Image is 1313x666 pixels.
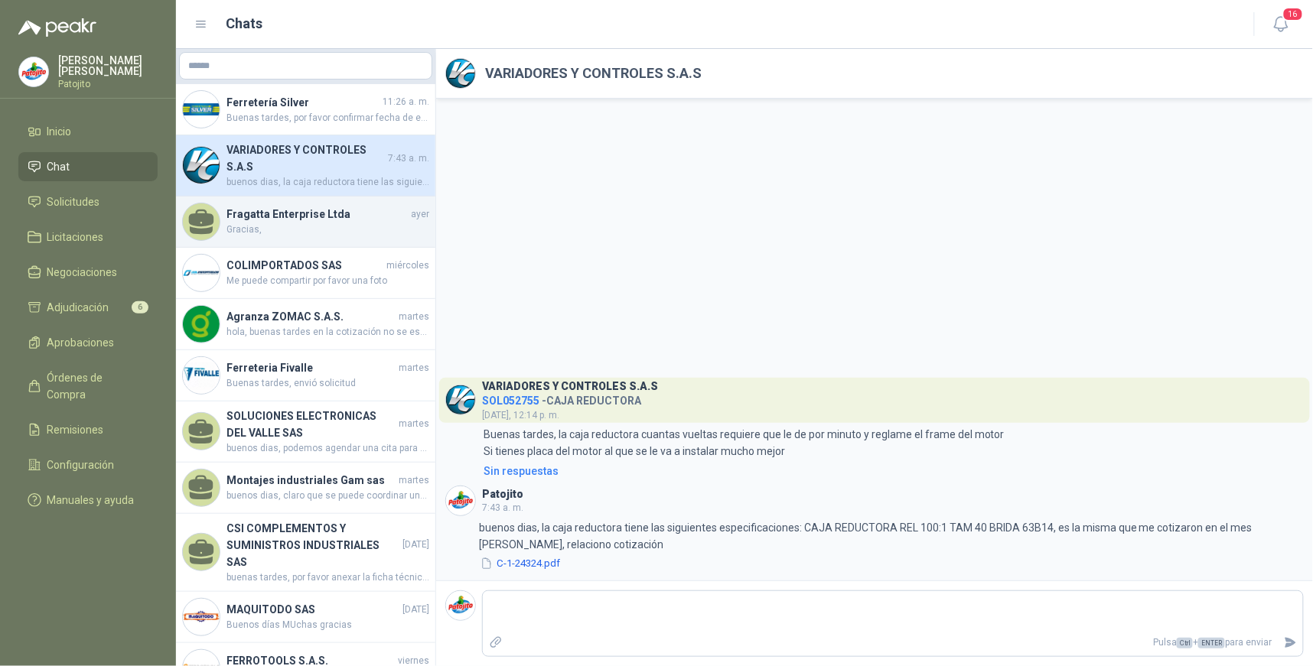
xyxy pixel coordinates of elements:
[183,599,220,635] img: Company Logo
[446,385,475,414] img: Company Logo
[183,147,220,184] img: Company Logo
[479,556,562,572] button: C-1-24324.pdf
[484,463,559,479] div: Sin respuestas
[132,301,148,314] span: 6
[226,94,380,111] h4: Ferretería Silver
[18,258,158,287] a: Negociaciones
[47,264,118,281] span: Negociaciones
[58,80,158,89] p: Patojito
[446,486,475,515] img: Company Logo
[226,175,429,190] span: buenos dias, la caja reductora tiene las siguientes especificaciones: CAJA REDUCTORA REL 100:1 TA...
[402,538,429,552] span: [DATE]
[183,255,220,291] img: Company Logo
[484,426,1005,460] p: Buenas tardes, la caja reductora cuantas vueltas requiere que le de por minuto y reglame el frame...
[226,206,408,223] h4: Fragatta Enterprise Ltda
[383,95,429,109] span: 11:26 a. m.
[47,299,109,316] span: Adjudicación
[226,376,429,391] span: Buenas tardes, envió solicitud
[509,629,1279,656] p: Pulsa + para enviar
[402,603,429,617] span: [DATE]
[176,514,435,592] a: CSI COMPLEMENTOS Y SUMINISTROS INDUSTRIALES SAS[DATE]buenas tardes, por favor anexar la ficha téc...
[47,421,104,438] span: Remisiones
[483,629,509,656] label: Adjuntar archivos
[176,592,435,643] a: Company LogoMAQUITODO SAS[DATE]Buenos días MUchas gracias
[18,450,158,479] a: Configuración
[1177,638,1193,648] span: Ctrl
[1278,629,1303,656] button: Enviar
[18,486,158,515] a: Manuales y ayuda
[446,591,475,620] img: Company Logo
[18,152,158,181] a: Chat
[176,401,435,463] a: SOLUCIONES ELECTRONICAS DEL VALLE SASmartesbuenos dias, podemos agendar una cita para que visiten...
[176,463,435,514] a: Montajes industriales Gam sasmartesbuenos dias, claro que se puede coordinar una visita, por favo...
[399,417,429,431] span: martes
[47,456,115,473] span: Configuración
[176,135,435,197] a: Company LogoVARIADORES Y CONTROLES S.A.S7:43 a. m.buenos dias, la caja reductora tiene las siguie...
[18,328,158,357] a: Aprobaciones
[183,357,220,394] img: Company Logo
[386,258,429,273] span: miércoles
[18,18,96,37] img: Logo peakr
[176,84,435,135] a: Company LogoFerretería Silver11:26 a. m.Buenas tardes, por favor confirmar fecha de entrega del p...
[226,111,429,125] span: Buenas tardes, por favor confirmar fecha de entrega del pintóxido, gracias
[482,395,539,407] span: SOL052755
[226,223,429,237] span: Gracias,
[47,123,72,140] span: Inicio
[388,151,429,166] span: 7:43 a. m.
[226,257,383,274] h4: COLIMPORTADOS SAS
[47,334,115,351] span: Aprobaciones
[1282,7,1304,21] span: 16
[226,359,396,376] h4: Ferreteria Fivalle
[481,463,1304,479] a: Sin respuestas
[226,141,385,175] h4: VARIADORES Y CONTROLES S.A.S
[482,391,658,405] h4: - CAJA REDUCTORA
[399,473,429,488] span: martes
[18,223,158,252] a: Licitaciones
[176,299,435,350] a: Company LogoAgranza ZOMAC S.A.S.marteshola, buenas tardes en la cotización no se especifica que t...
[47,369,143,403] span: Órdenes de Compra
[411,207,429,222] span: ayer
[183,91,220,128] img: Company Logo
[176,350,435,401] a: Company LogoFerreteria FivallemartesBuenas tardes, envió solicitud
[18,293,158,322] a: Adjudicación6
[226,441,429,456] span: buenos dias, podemos agendar una cita para que visiten nuestras instalaciones y puedan cotizar es...
[47,158,70,175] span: Chat
[399,361,429,375] span: martes
[47,193,100,210] span: Solicitudes
[226,408,396,441] h4: SOLUCIONES ELECTRONICAS DEL VALLE SAS
[226,13,263,34] h1: Chats
[226,472,396,489] h4: Montajes industriales Gam sas
[226,570,429,585] span: buenas tardes, por favor anexar la ficha técnica de la estibadora que está cotizando, muchas gracias
[226,520,399,570] h4: CSI COMPLEMENTOS Y SUMINISTROS INDUSTRIALES SAS
[226,618,429,632] span: Buenos días MUchas gracias
[183,306,220,343] img: Company Logo
[482,502,523,513] span: 7:43 a. m.
[18,187,158,216] a: Solicitudes
[18,415,158,444] a: Remisiones
[482,410,559,421] span: [DATE], 12:14 p. m.
[482,382,658,391] h3: VARIADORES Y CONTROLES S.A.S
[58,55,158,76] p: [PERSON_NAME] [PERSON_NAME]
[176,248,435,299] a: Company LogoCOLIMPORTADOS SASmiércolesMe puede compartir por favor una foto
[1267,11,1295,38] button: 16
[485,63,702,84] h2: VARIADORES Y CONTROLES S.A.S
[18,117,158,146] a: Inicio
[226,489,429,503] span: buenos dias, claro que se puede coordinar una visita, por favor me indica disponibilidad , para q...
[47,229,104,245] span: Licitaciones
[446,59,475,88] img: Company Logo
[479,519,1304,553] p: buenos dias, la caja reductora tiene las siguientes especificaciones: CAJA REDUCTORA REL 100:1 TA...
[226,308,396,325] h4: Agranza ZOMAC S.A.S.
[47,492,135,508] span: Manuales y ayuda
[482,490,523,499] h3: Patojito
[226,274,429,288] span: Me puede compartir por favor una foto
[226,325,429,339] span: hola, buenas tardes en la cotización no se especifica que tipo de maquinaria se esta solicitando ...
[19,57,48,86] img: Company Logo
[1198,638,1225,648] span: ENTER
[176,197,435,248] a: Fragatta Enterprise LtdaayerGracias,
[399,310,429,324] span: martes
[226,601,399,618] h4: MAQUITODO SAS
[18,363,158,409] a: Órdenes de Compra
